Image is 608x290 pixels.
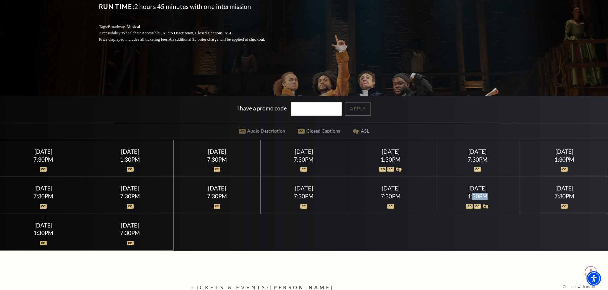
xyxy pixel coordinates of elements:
[442,185,513,192] div: [DATE]
[8,185,79,192] div: [DATE]
[8,222,79,229] div: [DATE]
[442,157,513,162] div: 7:30PM
[108,24,140,29] span: Broadway, Musical
[355,185,426,192] div: [DATE]
[355,157,426,162] div: 1:30PM
[169,37,265,42] span: An additional $5 order charge will be applied at checkout.
[95,222,165,229] div: [DATE]
[529,185,600,192] div: [DATE]
[355,148,426,155] div: [DATE]
[268,148,339,155] div: [DATE]
[95,148,165,155] div: [DATE]
[529,193,600,199] div: 7:30PM
[95,157,165,162] div: 1:30PM
[99,1,281,12] p: 2 hours 45 minutes with one intermission
[268,157,339,162] div: 7:30PM
[99,24,281,30] p: Tags:
[237,105,287,112] label: I have a promo code
[442,193,513,199] div: 1:30PM
[586,271,601,286] div: Accessibility Menu
[529,148,600,155] div: [DATE]
[182,193,252,199] div: 7:30PM
[268,193,339,199] div: 7:30PM
[99,3,134,10] span: Run Time:
[529,157,600,162] div: 1:30PM
[95,193,165,199] div: 7:30PM
[8,193,79,199] div: 7:30PM
[8,230,79,236] div: 1:30PM
[8,157,79,162] div: 7:30PM
[355,193,426,199] div: 7:30PM
[268,185,339,192] div: [DATE]
[99,36,281,43] p: Price displayed includes all ticketing fees.
[95,230,165,236] div: 7:30PM
[563,284,595,290] p: Connect with us on
[182,185,252,192] div: [DATE]
[99,30,281,36] p: Accessibility:
[182,157,252,162] div: 7:30PM
[8,148,79,155] div: [DATE]
[122,31,232,35] span: Wheelchair Accessible , Audio Description, Closed Captions, ASL
[95,185,165,192] div: [DATE]
[182,148,252,155] div: [DATE]
[442,148,513,155] div: [DATE]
